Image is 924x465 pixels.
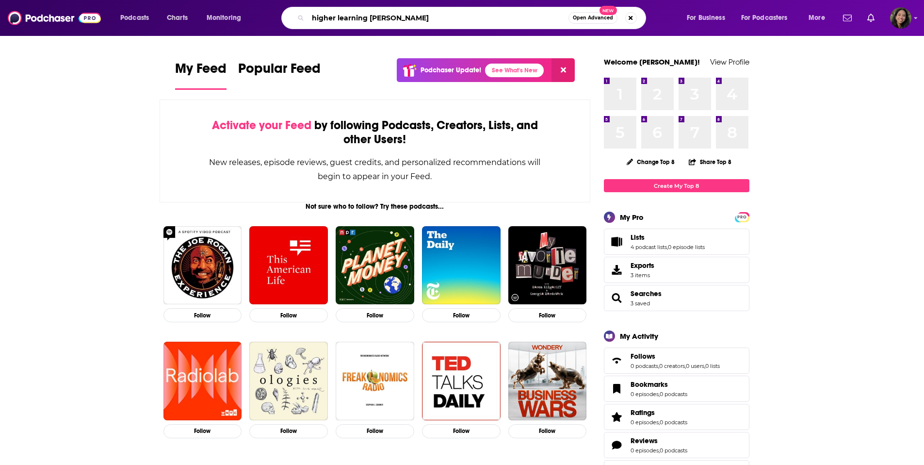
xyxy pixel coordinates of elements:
[687,11,725,25] span: For Business
[631,244,667,250] a: 4 podcast lists
[604,257,749,283] a: Exports
[249,424,328,438] button: Follow
[249,342,328,420] a: Ologies with Alie Ward
[207,11,241,25] span: Monitoring
[890,7,911,29] img: User Profile
[508,226,587,305] img: My Favorite Murder with Karen Kilgariff and Georgia Hardstark
[175,60,227,83] span: My Feed
[604,179,749,192] a: Create My Top 8
[249,308,328,322] button: Follow
[422,424,501,438] button: Follow
[568,12,617,24] button: Open AdvancedNew
[685,363,686,369] span: ,
[160,202,591,211] div: Not sure who to follow? Try these podcasts...
[604,57,700,66] a: Welcome [PERSON_NAME]!
[631,261,654,270] span: Exports
[680,10,737,26] button: open menu
[422,308,501,322] button: Follow
[620,213,644,222] div: My Pro
[113,10,162,26] button: open menu
[604,404,749,430] span: Ratings
[890,7,911,29] button: Show profile menu
[604,376,749,402] span: Bookmarks
[631,272,654,279] span: 3 items
[631,391,659,398] a: 0 episodes
[631,408,655,417] span: Ratings
[607,438,627,452] a: Reviews
[631,289,662,298] a: Searches
[607,354,627,367] a: Follows
[631,300,650,307] a: 3 saved
[8,9,101,27] img: Podchaser - Follow, Share and Rate Podcasts
[631,380,687,389] a: Bookmarks
[422,342,501,420] img: TED Talks Daily
[163,226,242,305] img: The Joe Rogan Experience
[659,419,660,426] span: ,
[741,11,788,25] span: For Podcasters
[736,214,748,221] span: PRO
[631,380,668,389] span: Bookmarks
[809,11,825,25] span: More
[238,60,321,90] a: Popular Feed
[336,226,414,305] a: Planet Money
[631,352,655,361] span: Follows
[839,10,856,26] a: Show notifications dropdown
[600,6,617,15] span: New
[735,10,802,26] button: open menu
[631,408,687,417] a: Ratings
[660,391,687,398] a: 0 podcasts
[336,424,414,438] button: Follow
[631,436,658,445] span: Reviews
[212,118,311,133] span: Activate your Feed
[607,410,627,424] a: Ratings
[336,308,414,322] button: Follow
[631,233,645,242] span: Lists
[631,363,658,369] a: 0 podcasts
[802,10,837,26] button: open menu
[688,152,732,171] button: Share Top 8
[607,235,627,249] a: Lists
[161,10,194,26] a: Charts
[631,447,659,454] a: 0 episodes
[659,391,660,398] span: ,
[890,7,911,29] span: Logged in as BroadleafBooks2
[604,432,749,458] span: Reviews
[336,342,414,420] img: Freakonomics Radio
[485,64,544,77] a: See What's New
[607,291,627,305] a: Searches
[508,342,587,420] img: Business Wars
[668,244,705,250] a: 0 episode lists
[163,342,242,420] img: Radiolab
[660,447,687,454] a: 0 podcasts
[660,419,687,426] a: 0 podcasts
[249,226,328,305] img: This American Life
[631,436,687,445] a: Reviews
[631,352,720,361] a: Follows
[508,308,587,322] button: Follow
[686,363,704,369] a: 0 users
[291,7,655,29] div: Search podcasts, credits, & more...
[421,66,481,74] p: Podchaser Update!
[209,155,542,183] div: New releases, episode reviews, guest credits, and personalized recommendations will begin to appe...
[163,308,242,322] button: Follow
[120,11,149,25] span: Podcasts
[659,447,660,454] span: ,
[863,10,878,26] a: Show notifications dropdown
[308,10,568,26] input: Search podcasts, credits, & more...
[659,363,685,369] a: 0 creators
[163,424,242,438] button: Follow
[604,229,749,255] span: Lists
[604,285,749,311] span: Searches
[238,60,321,83] span: Popular Feed
[607,382,627,396] a: Bookmarks
[167,11,188,25] span: Charts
